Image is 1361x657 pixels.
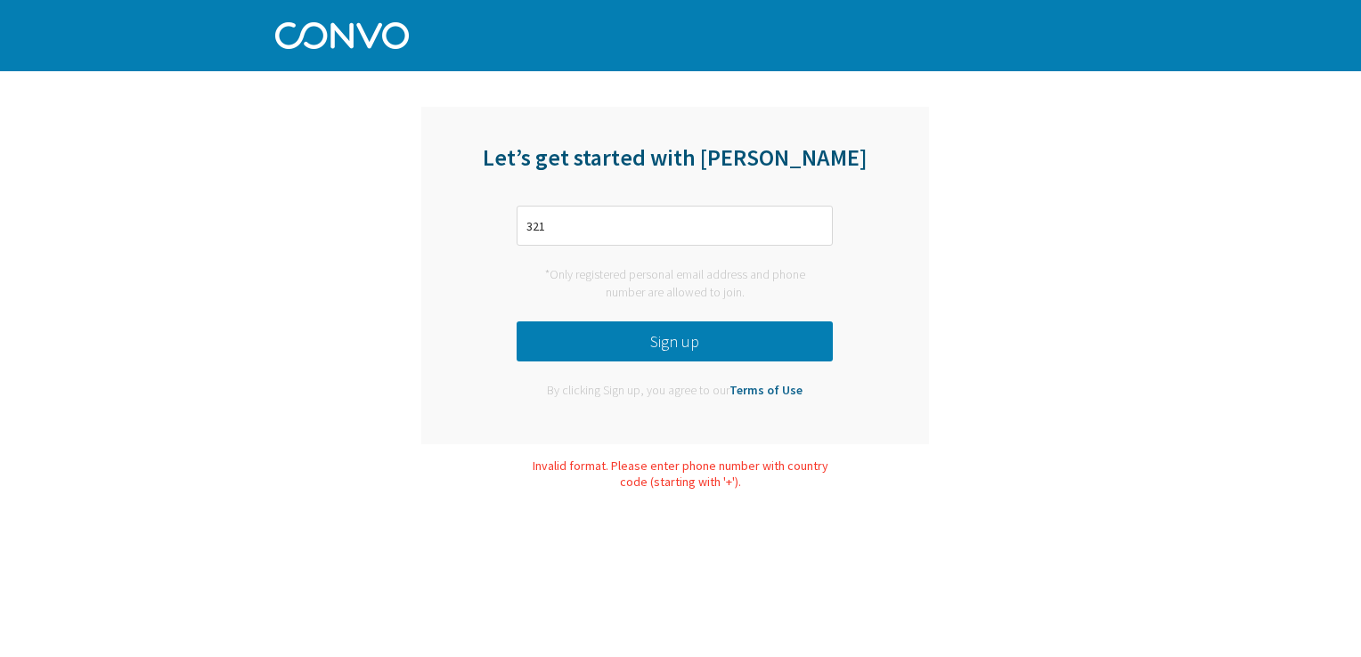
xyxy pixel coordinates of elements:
[275,18,409,49] img: Convo Logo
[517,321,833,361] button: Sign up
[525,458,836,490] div: Invalid format. Please enter phone number with country code (starting with '+').
[729,382,803,398] a: Terms of Use
[517,206,833,246] input: Enter phone number or email address
[421,142,929,194] div: Let’s get started with [PERSON_NAME]
[517,266,833,301] div: *Only registered personal email address and phone number are allowed to join.
[534,382,816,400] div: By clicking Sign up, you agree to our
